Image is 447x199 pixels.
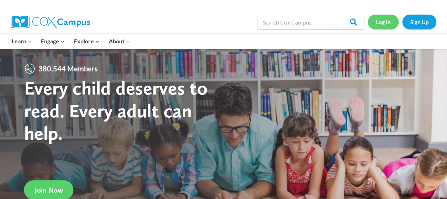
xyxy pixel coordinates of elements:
[257,15,364,29] input: Search Cox Campus
[36,63,101,74] span: 380,544 Members
[7,34,134,49] nav: Primary Navigation
[7,34,37,49] button: Child menu of Learn
[37,34,70,49] button: Child menu of Engage
[368,15,436,29] nav: Secondary Navigation
[368,15,399,29] a: Log In
[11,16,90,28] img: Cox Campus
[104,34,135,49] button: Child menu of About
[402,15,436,29] a: Sign Up
[35,186,63,194] span: Join Now
[69,34,104,49] button: Child menu of Explore
[24,76,208,144] strong: Every child deserves to read. Every adult can help.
